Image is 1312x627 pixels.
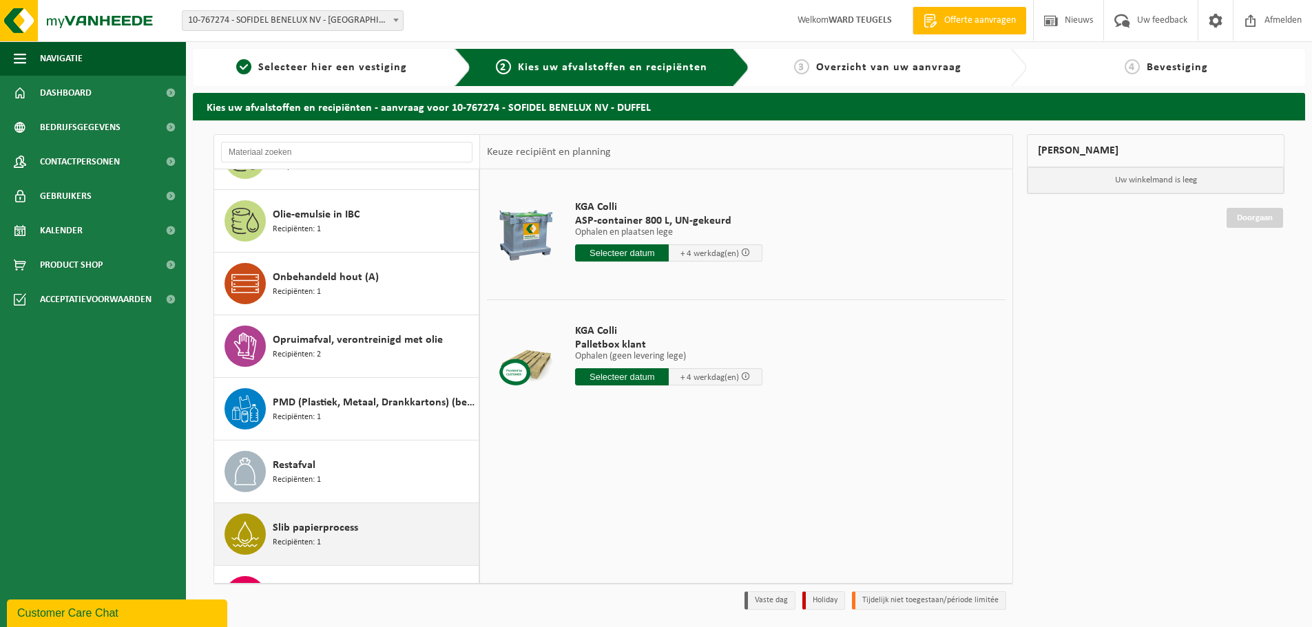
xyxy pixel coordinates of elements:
strong: WARD TEUGELS [829,15,892,25]
span: Product Shop [40,248,103,282]
div: Keuze recipiënt en planning [480,135,618,169]
span: Opruimafval, verontreinigd met olie [273,332,443,348]
span: Overzicht van uw aanvraag [816,62,961,73]
span: Palletbox klant [575,338,762,352]
span: Recipiënten: 1 [273,411,321,424]
span: PMD (Plastiek, Metaal, Drankkartons) (bedrijven) [273,394,475,411]
span: Recipiënten: 2 [273,348,321,361]
span: + 4 werkdag(en) [680,373,739,382]
button: PMD (Plastiek, Metaal, Drankkartons) (bedrijven) Recipiënten: 1 [214,378,479,440]
input: Materiaal zoeken [221,142,472,162]
span: + 4 werkdag(en) [680,249,739,258]
button: Opruimafval, verontreinigd met olie Recipiënten: 2 [214,315,479,378]
span: Gebruikers [40,179,92,213]
span: Recipiënten: 1 [273,223,321,236]
button: Onbehandeld hout (A) Recipiënten: 1 [214,253,479,315]
a: Doorgaan [1227,208,1283,228]
li: Tijdelijk niet toegestaan/période limitée [852,591,1006,610]
li: Holiday [802,591,845,610]
span: Olie-emulsie in IBC [273,206,360,223]
span: Onbehandeld hout (A) [273,269,379,286]
span: Recipiënten: 1 [273,286,321,299]
span: 4 [1125,59,1140,74]
span: Selecteer hier een vestiging [258,62,407,73]
button: Restafval Recipiënten: 1 [214,440,479,503]
span: Navigatie [40,41,83,76]
p: Ophalen (geen levering lege) [575,352,762,361]
span: Restafval [273,457,315,474]
span: Slib papierprocess [273,520,358,536]
input: Selecteer datum [575,244,669,262]
a: 1Selecteer hier een vestiging [200,59,444,76]
span: Kies uw afvalstoffen en recipiënten [518,62,707,73]
span: Bedrijfsgegevens [40,110,121,145]
input: Selecteer datum [575,368,669,385]
span: Recipiënten: 1 [273,474,321,487]
button: Olie-emulsie in IBC Recipiënten: 1 [214,190,479,253]
span: Bevestiging [1147,62,1208,73]
span: KGA Colli [575,200,762,214]
span: KGA Colli [575,324,762,338]
h2: Kies uw afvalstoffen en recipiënten - aanvraag voor 10-767274 - SOFIDEL BENELUX NV - DUFFEL [193,93,1305,120]
span: Contactpersonen [40,145,120,179]
span: 1 [236,59,251,74]
span: 10-767274 - SOFIDEL BENELUX NV - DUFFEL [183,11,403,30]
span: 2 [496,59,511,74]
span: Dashboard [40,76,92,110]
p: Uw winkelmand is leeg [1028,167,1284,193]
a: Offerte aanvragen [913,7,1026,34]
button: Slib papierprocess Recipiënten: 1 [214,503,479,566]
span: 3 [794,59,809,74]
p: Ophalen en plaatsen lege [575,228,762,237]
div: [PERSON_NAME] [1027,134,1284,167]
iframe: chat widget [7,597,230,627]
span: Acceptatievoorwaarden [40,282,152,317]
span: ASP-container 800 L, UN-gekeurd [575,214,762,228]
span: 10-767274 - SOFIDEL BENELUX NV - DUFFEL [182,10,404,31]
span: Recipiënten: 1 [273,536,321,549]
span: Kalender [40,213,83,248]
span: Spuitbussen [273,582,330,599]
li: Vaste dag [744,591,795,610]
span: Offerte aanvragen [941,14,1019,28]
